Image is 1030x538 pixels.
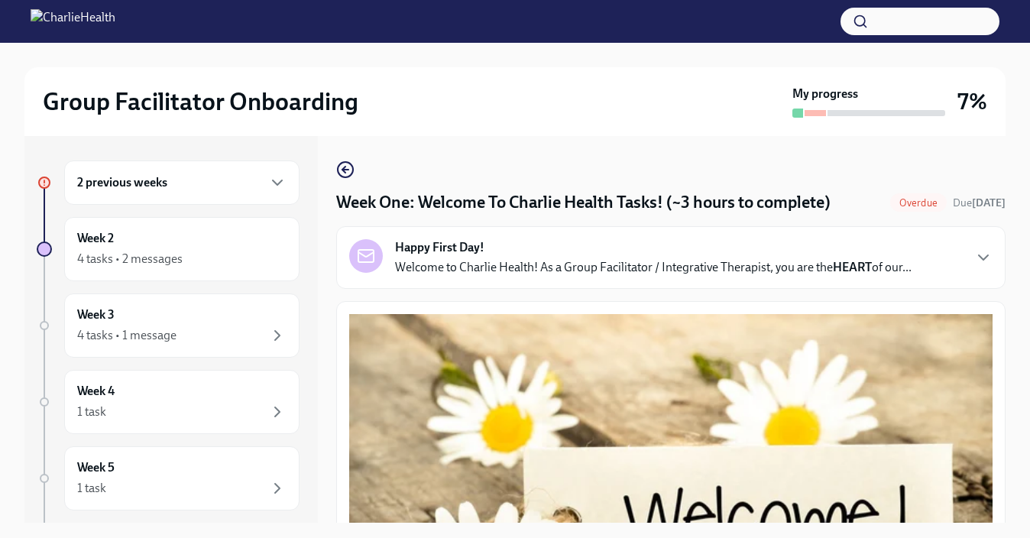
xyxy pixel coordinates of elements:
[77,174,167,191] h6: 2 previous weeks
[64,160,300,205] div: 2 previous weeks
[833,260,872,274] strong: HEART
[972,196,1006,209] strong: [DATE]
[77,383,115,400] h6: Week 4
[37,446,300,510] a: Week 51 task
[77,251,183,267] div: 4 tasks • 2 messages
[953,196,1006,210] span: September 9th, 2025 09:00
[336,191,831,214] h4: Week One: Welcome To Charlie Health Tasks! (~3 hours to complete)
[77,480,106,497] div: 1 task
[37,293,300,358] a: Week 34 tasks • 1 message
[953,196,1006,209] span: Due
[31,9,115,34] img: CharlieHealth
[957,88,987,115] h3: 7%
[37,370,300,434] a: Week 41 task
[77,306,115,323] h6: Week 3
[77,327,177,344] div: 4 tasks • 1 message
[77,459,115,476] h6: Week 5
[77,403,106,420] div: 1 task
[77,230,114,247] h6: Week 2
[395,259,912,276] p: Welcome to Charlie Health! As a Group Facilitator / Integrative Therapist, you are the of our...
[43,86,358,117] h2: Group Facilitator Onboarding
[37,217,300,281] a: Week 24 tasks • 2 messages
[395,239,484,256] strong: Happy First Day!
[792,86,858,102] strong: My progress
[890,197,947,209] span: Overdue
